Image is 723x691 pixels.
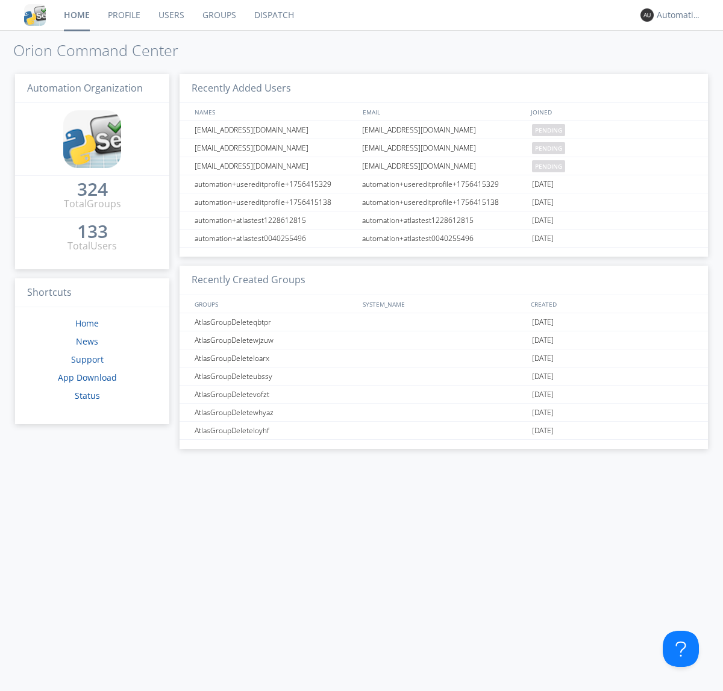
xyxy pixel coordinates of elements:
[359,121,529,139] div: [EMAIL_ADDRESS][DOMAIN_NAME]
[663,631,699,667] iframe: Toggle Customer Support
[359,157,529,175] div: [EMAIL_ADDRESS][DOMAIN_NAME]
[77,225,108,237] div: 133
[58,372,117,383] a: App Download
[359,193,529,211] div: automation+usereditprofile+1756415138
[532,349,554,367] span: [DATE]
[180,139,708,157] a: [EMAIL_ADDRESS][DOMAIN_NAME][EMAIL_ADDRESS][DOMAIN_NAME]pending
[532,386,554,404] span: [DATE]
[528,295,696,313] div: CREATED
[180,193,708,211] a: automation+usereditprofile+1756415138automation+usereditprofile+1756415138[DATE]
[27,81,143,95] span: Automation Organization
[359,211,529,229] div: automation+atlastest1228612815
[180,121,708,139] a: [EMAIL_ADDRESS][DOMAIN_NAME][EMAIL_ADDRESS][DOMAIN_NAME]pending
[532,160,565,172] span: pending
[180,211,708,230] a: automation+atlastest1228612815automation+atlastest1228612815[DATE]
[71,354,104,365] a: Support
[360,103,528,120] div: EMAIL
[359,230,529,247] div: automation+atlastest0040255496
[75,390,100,401] a: Status
[76,336,98,347] a: News
[67,239,117,253] div: Total Users
[528,103,696,120] div: JOINED
[192,121,358,139] div: [EMAIL_ADDRESS][DOMAIN_NAME]
[180,349,708,367] a: AtlasGroupDeleteloarx[DATE]
[532,367,554,386] span: [DATE]
[532,193,554,211] span: [DATE]
[63,110,121,168] img: cddb5a64eb264b2086981ab96f4c1ba7
[180,266,708,295] h3: Recently Created Groups
[77,225,108,239] a: 133
[180,386,708,404] a: AtlasGroupDeletevofzt[DATE]
[532,422,554,440] span: [DATE]
[532,313,554,331] span: [DATE]
[180,157,708,175] a: [EMAIL_ADDRESS][DOMAIN_NAME][EMAIL_ADDRESS][DOMAIN_NAME]pending
[180,230,708,248] a: automation+atlastest0040255496automation+atlastest0040255496[DATE]
[15,278,169,308] h3: Shortcuts
[77,183,108,197] a: 324
[77,183,108,195] div: 324
[180,331,708,349] a: AtlasGroupDeletewjzuw[DATE]
[192,193,358,211] div: automation+usereditprofile+1756415138
[532,142,565,154] span: pending
[192,157,358,175] div: [EMAIL_ADDRESS][DOMAIN_NAME]
[359,175,529,193] div: automation+usereditprofile+1756415329
[360,295,528,313] div: SYSTEM_NAME
[192,103,357,120] div: NAMES
[24,4,46,26] img: cddb5a64eb264b2086981ab96f4c1ba7
[64,197,121,211] div: Total Groups
[657,9,702,21] div: Automation+atlas0024
[192,313,358,331] div: AtlasGroupDeleteqbtpr
[192,139,358,157] div: [EMAIL_ADDRESS][DOMAIN_NAME]
[192,404,358,421] div: AtlasGroupDeletewhyaz
[532,404,554,422] span: [DATE]
[192,175,358,193] div: automation+usereditprofile+1756415329
[192,422,358,439] div: AtlasGroupDeleteloyhf
[192,367,358,385] div: AtlasGroupDeleteubssy
[192,230,358,247] div: automation+atlastest0040255496
[180,404,708,422] a: AtlasGroupDeletewhyaz[DATE]
[192,349,358,367] div: AtlasGroupDeleteloarx
[192,211,358,229] div: automation+atlastest1228612815
[180,422,708,440] a: AtlasGroupDeleteloyhf[DATE]
[180,175,708,193] a: automation+usereditprofile+1756415329automation+usereditprofile+1756415329[DATE]
[180,74,708,104] h3: Recently Added Users
[532,331,554,349] span: [DATE]
[192,331,358,349] div: AtlasGroupDeletewjzuw
[192,295,357,313] div: GROUPS
[180,367,708,386] a: AtlasGroupDeleteubssy[DATE]
[532,124,565,136] span: pending
[359,139,529,157] div: [EMAIL_ADDRESS][DOMAIN_NAME]
[532,230,554,248] span: [DATE]
[532,175,554,193] span: [DATE]
[532,211,554,230] span: [DATE]
[192,386,358,403] div: AtlasGroupDeletevofzt
[640,8,654,22] img: 373638.png
[180,313,708,331] a: AtlasGroupDeleteqbtpr[DATE]
[75,317,99,329] a: Home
